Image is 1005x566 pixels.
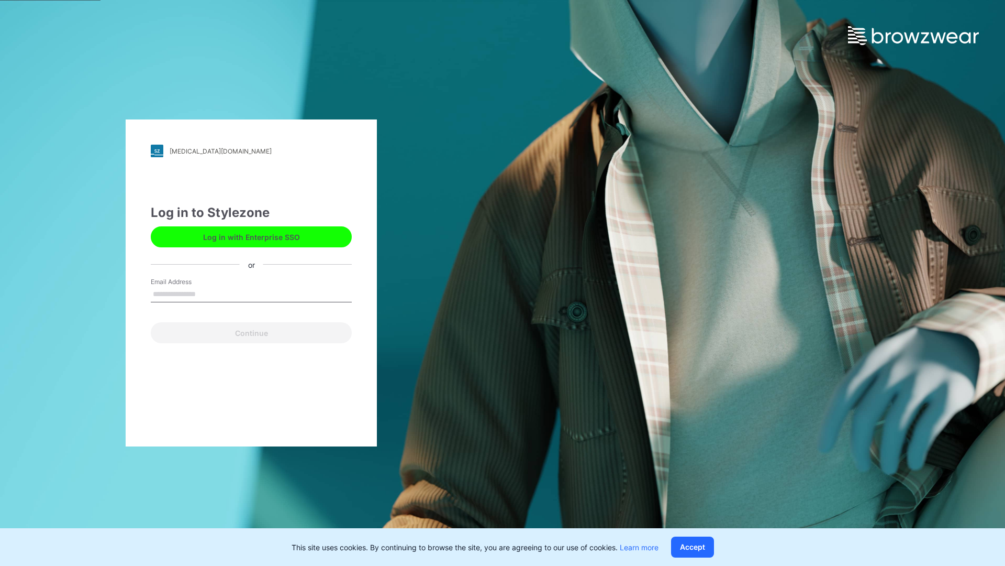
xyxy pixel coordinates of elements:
[151,145,352,157] a: [MEDICAL_DATA][DOMAIN_NAME]
[151,226,352,247] button: Log in with Enterprise SSO
[151,145,163,157] img: stylezone-logo.562084cfcfab977791bfbf7441f1a819.svg
[848,26,979,45] img: browzwear-logo.e42bd6dac1945053ebaf764b6aa21510.svg
[620,543,658,552] a: Learn more
[671,537,714,558] button: Accept
[151,203,352,222] div: Log in to Stylezone
[170,147,272,155] div: [MEDICAL_DATA][DOMAIN_NAME]
[151,277,224,287] label: Email Address
[240,259,263,270] div: or
[292,542,658,553] p: This site uses cookies. By continuing to browse the site, you are agreeing to our use of cookies.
